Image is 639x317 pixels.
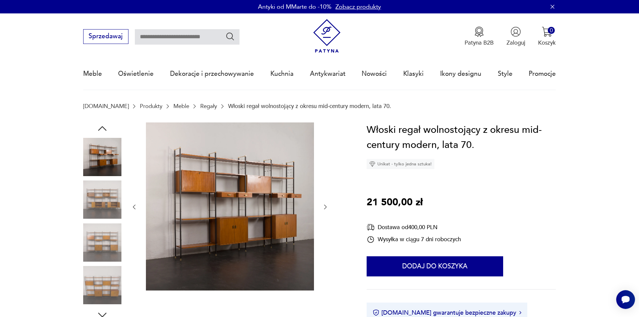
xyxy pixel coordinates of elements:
div: Dostawa od 400,00 PLN [367,223,461,231]
img: Zdjęcie produktu Włoski regał wolnostojący z okresu mid-century modern, lata 70. [146,122,314,290]
p: Zaloguj [507,39,525,47]
p: Koszyk [538,39,556,47]
a: Style [498,58,513,89]
div: Unikat - tylko jedna sztuka! [367,159,434,169]
a: Ikony designu [440,58,481,89]
a: Antykwariat [310,58,345,89]
button: Patyna B2B [465,27,494,47]
div: 0 [548,27,555,34]
a: [DOMAIN_NAME] [83,103,129,109]
button: 0Koszyk [538,27,556,47]
img: Zdjęcie produktu Włoski regał wolnostojący z okresu mid-century modern, lata 70. [83,138,121,176]
img: Zdjęcie produktu Włoski regał wolnostojący z okresu mid-century modern, lata 70. [83,180,121,219]
img: Ikona koszyka [542,27,552,37]
img: Patyna - sklep z meblami i dekoracjami vintage [310,19,344,53]
p: Antyki od MMarte do -10% [258,3,331,11]
a: Dekoracje i przechowywanie [170,58,254,89]
a: Produkty [140,103,162,109]
button: Dodaj do koszyka [367,256,503,276]
button: Szukaj [225,32,235,41]
p: 21 500,00 zł [367,195,423,210]
a: Klasyki [403,58,424,89]
img: Ikona strzałki w prawo [519,311,521,314]
iframe: Smartsupp widget button [616,290,635,309]
a: Meble [173,103,189,109]
button: Sprzedawaj [83,29,128,44]
h1: Włoski regał wolnostojący z okresu mid-century modern, lata 70. [367,122,556,153]
a: Promocje [529,58,556,89]
img: Zdjęcie produktu Włoski regał wolnostojący z okresu mid-century modern, lata 70. [83,223,121,262]
a: Ikona medaluPatyna B2B [465,27,494,47]
a: Kuchnia [270,58,294,89]
a: Oświetlenie [118,58,154,89]
img: Ikona certyfikatu [373,309,379,316]
button: Zaloguj [507,27,525,47]
a: Nowości [362,58,387,89]
img: Ikona dostawy [367,223,375,231]
img: Ikona medalu [474,27,484,37]
button: [DOMAIN_NAME] gwarantuje bezpieczne zakupy [373,309,521,317]
img: Zdjęcie produktu Włoski regał wolnostojący z okresu mid-century modern, lata 70. [83,266,121,304]
div: Wysyłka w ciągu 7 dni roboczych [367,235,461,244]
p: Patyna B2B [465,39,494,47]
img: Ikona diamentu [369,161,375,167]
a: Regały [200,103,217,109]
p: Włoski regał wolnostojący z okresu mid-century modern, lata 70. [228,103,391,109]
a: Sprzedawaj [83,34,128,40]
img: Ikonka użytkownika [511,27,521,37]
a: Zobacz produkty [335,3,381,11]
a: Meble [83,58,102,89]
